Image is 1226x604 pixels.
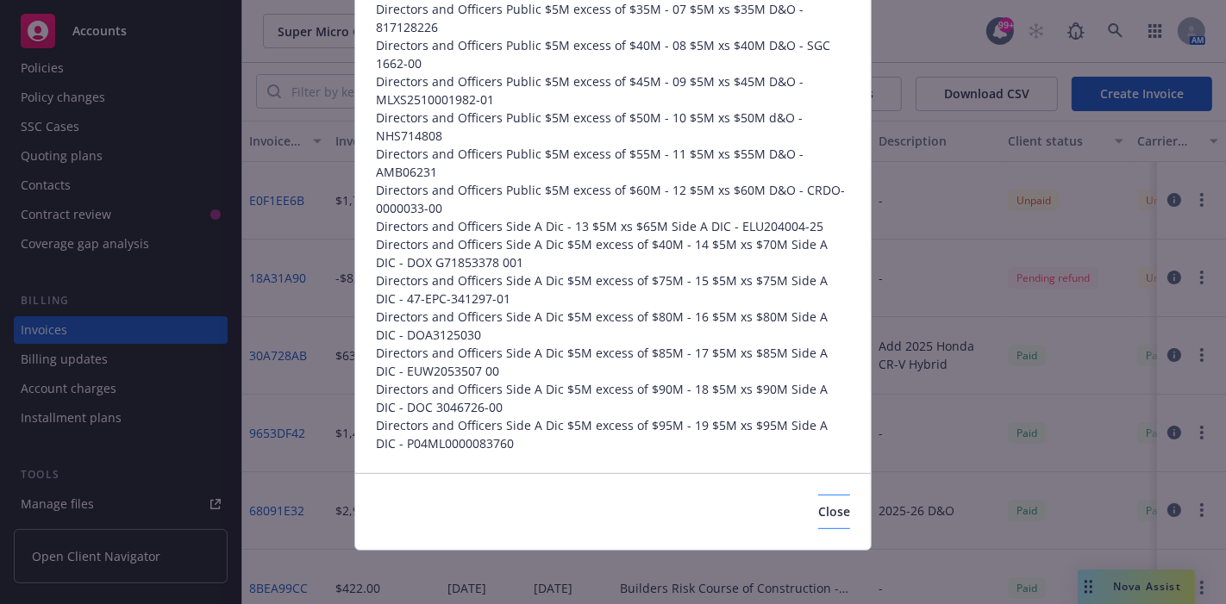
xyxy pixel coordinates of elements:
[376,109,850,145] span: Directors and Officers Public $5M excess of $50M - 10 $5M xs $50M d&O - NHS714808
[376,344,850,380] span: Directors and Officers Side A Dic $5M excess of $85M - 17 $5M xs $85M Side A DIC - EUW2053507 00
[376,416,850,452] span: Directors and Officers Side A Dic $5M excess of $95M - 19 $5M xs $95M Side A DIC - P04ML0000083760
[376,308,850,344] span: Directors and Officers Side A Dic $5M excess of $80M - 16 $5M xs $80M Side A DIC - DOA3125030
[376,181,850,217] span: Directors and Officers Public $5M excess of $60M - 12 $5M xs $60M D&O - CRDO-0000033-00
[376,36,850,72] span: Directors and Officers Public $5M excess of $40M - 08 $5M xs $40M D&O - SGC 1662-00
[376,271,850,308] span: Directors and Officers Side A Dic $5M excess of $75M - 15 $5M xs $75M Side A DIC - 47-EPC-341297-01
[818,503,850,520] span: Close
[376,235,850,271] span: Directors and Officers Side A Dic $5M excess of $40M - 14 $5M xs $70M Side A DIC - DOX G71853378 001
[376,380,850,416] span: Directors and Officers Side A Dic $5M excess of $90M - 18 $5M xs $90M Side A DIC - DOC 3046726-00
[376,72,850,109] span: Directors and Officers Public $5M excess of $45M - 09 $5M xs $45M D&O - MLXS2510001982-01
[818,495,850,529] button: Close
[376,145,850,181] span: Directors and Officers Public $5M excess of $55M - 11 $5M xs $55M D&O - AMB06231
[376,217,850,235] span: Directors and Officers Side A Dic - 13 $5M xs $65M Side A DIC - ELU204004-25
